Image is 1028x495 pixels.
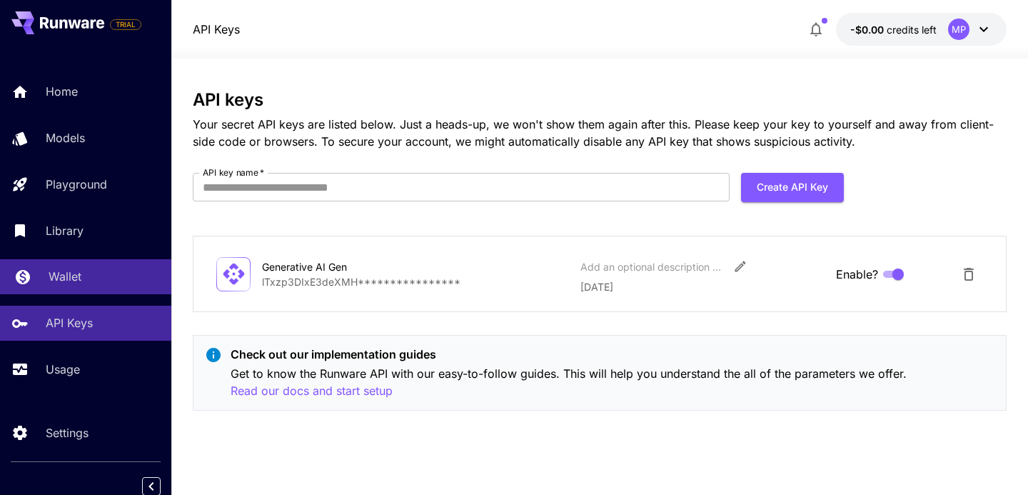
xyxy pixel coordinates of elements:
p: Check out our implementation guides [231,346,994,363]
p: Playground [46,176,107,193]
nav: breadcrumb [193,21,240,38]
p: Wallet [49,268,81,285]
p: Your secret API keys are listed below. Just a heads-up, we won't show them again after this. Plea... [193,116,1007,150]
div: Add an optional description or comment [580,259,723,274]
button: -$0.0032MP [836,13,1007,46]
div: -$0.0032 [850,22,937,37]
button: Create API Key [741,173,844,202]
p: Models [46,129,85,146]
div: Generative AI Gen [262,259,405,274]
label: API key name [203,166,264,179]
a: API Keys [193,21,240,38]
button: Read our docs and start setup [231,382,393,400]
p: Usage [46,361,80,378]
span: TRIAL [111,19,141,30]
p: API Keys [46,314,93,331]
button: Delete API Key [954,260,983,289]
button: Edit [727,254,753,279]
p: Library [46,222,84,239]
p: Home [46,83,78,100]
div: MP [948,19,969,40]
span: Add your payment card to enable full platform functionality. [110,16,141,33]
span: Enable? [836,266,878,283]
p: Settings [46,424,89,441]
span: credits left [887,24,937,36]
p: [DATE] [580,279,825,294]
span: -$0.00 [850,24,887,36]
p: Get to know the Runware API with our easy-to-follow guides. This will help you understand the all... [231,365,994,400]
h3: API keys [193,90,1007,110]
